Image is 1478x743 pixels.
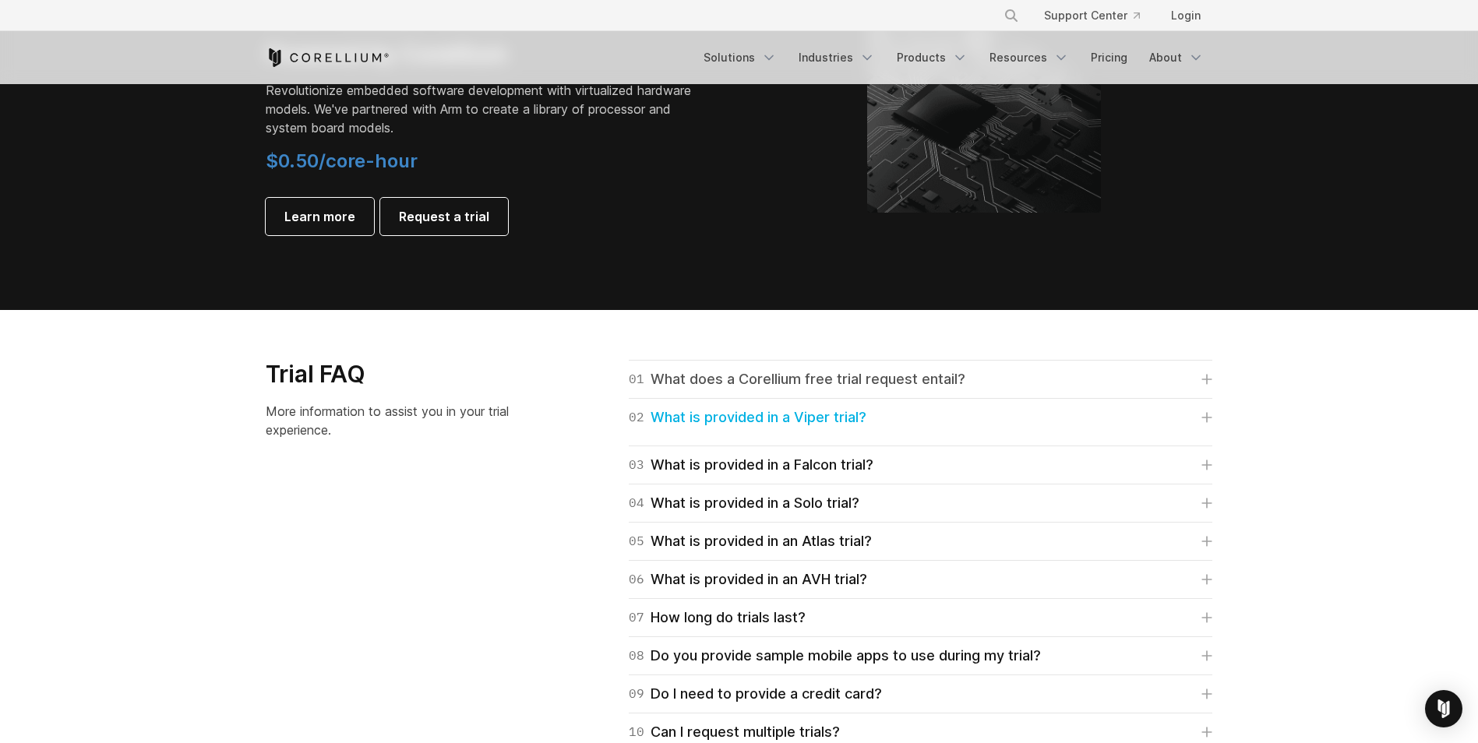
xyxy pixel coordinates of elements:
a: 02What is provided in a Viper trial? [629,407,1212,428]
div: What is provided in a Solo trial? [629,492,859,514]
span: 03 [629,454,644,476]
a: 08Do you provide sample mobile apps to use during my trial? [629,645,1212,667]
span: 10 [629,721,644,743]
div: Navigation Menu [985,2,1213,30]
a: Pricing [1081,44,1137,72]
span: 08 [629,645,644,667]
h3: Trial FAQ [266,360,539,389]
div: Open Intercom Messenger [1425,690,1462,727]
div: What is provided in an AVH trial? [629,569,867,590]
span: 05 [629,530,644,552]
p: Revolutionize embedded software development with virtualized hardware models. We've partnered wit... [266,81,702,137]
a: Products [887,44,977,72]
span: 07 [629,607,644,629]
a: Corellium Home [266,48,390,67]
div: How long do trials last? [629,607,806,629]
span: 02 [629,407,644,428]
a: Solutions [694,44,786,72]
span: 09 [629,683,644,705]
div: What is provided in an Atlas trial? [629,530,872,552]
a: 04What is provided in a Solo trial? [629,492,1212,514]
div: What is provided in a Falcon trial? [629,454,873,476]
span: Request a trial [399,207,489,226]
div: Do you provide sample mobile apps to use during my trial? [629,645,1041,667]
a: 07How long do trials last? [629,607,1212,629]
a: 05What is provided in an Atlas trial? [629,530,1212,552]
span: Learn more [284,207,355,226]
a: 06What is provided in an AVH trial? [629,569,1212,590]
a: Login [1159,2,1213,30]
a: 01What does a Corellium free trial request entail? [629,368,1212,390]
a: Industries [789,44,884,72]
a: Resources [980,44,1078,72]
span: 01 [629,368,644,390]
a: Request a trial [380,198,508,235]
a: Learn more [266,198,374,235]
span: 06 [629,569,644,590]
div: Can I request multiple trials? [629,721,840,743]
button: Search [997,2,1025,30]
a: Support Center [1032,2,1152,30]
div: What does a Corellium free trial request entail? [629,368,965,390]
a: 09Do I need to provide a credit card? [629,683,1212,705]
a: 03What is provided in a Falcon trial? [629,454,1212,476]
a: 10Can I request multiple trials? [629,721,1212,743]
div: Do I need to provide a credit card? [629,683,882,705]
a: About [1140,44,1213,72]
div: What is provided in a Viper trial? [629,407,866,428]
p: Viper trials are Advanced Edition which includes advanced security testing features and our MATRI... [650,435,1191,472]
span: 04 [629,492,644,514]
div: Navigation Menu [694,44,1213,72]
p: More information to assist you in your trial experience. [266,402,539,439]
span: $0.50/core-hour [266,150,418,172]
